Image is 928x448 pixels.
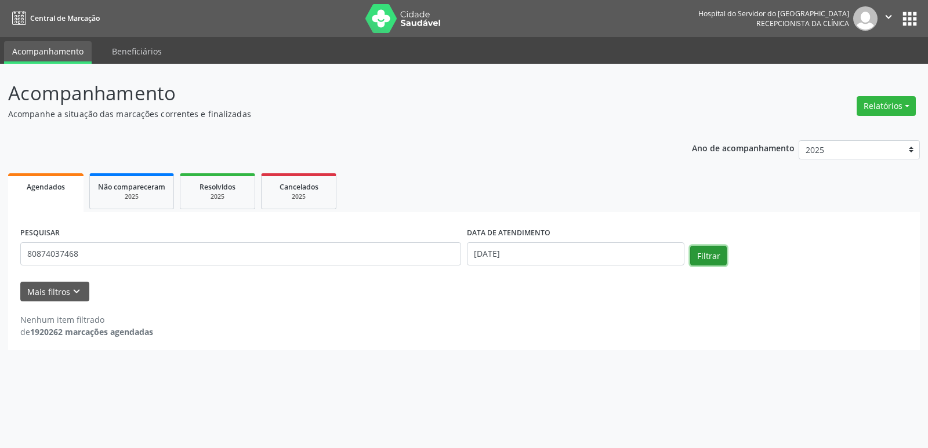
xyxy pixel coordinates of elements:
[8,79,646,108] p: Acompanhamento
[853,6,878,31] img: img
[104,41,170,61] a: Beneficiários
[878,6,900,31] button: 
[270,192,328,201] div: 2025
[756,19,849,28] span: Recepcionista da clínica
[188,192,246,201] div: 2025
[900,9,920,29] button: apps
[8,9,100,28] a: Central de Marcação
[690,246,727,265] button: Filtrar
[20,224,60,242] label: PESQUISAR
[98,192,165,201] div: 2025
[70,285,83,298] i: keyboard_arrow_down
[882,10,895,23] i: 
[98,182,165,192] span: Não compareceram
[27,182,65,192] span: Agendados
[8,108,646,120] p: Acompanhe a situação das marcações correntes e finalizadas
[698,9,849,19] div: Hospital do Servidor do [GEOGRAPHIC_DATA]
[20,242,461,265] input: Nome, código do beneficiário ou CPF
[4,41,92,64] a: Acompanhamento
[692,140,795,155] p: Ano de acompanhamento
[467,224,550,242] label: DATA DE ATENDIMENTO
[467,242,684,265] input: Selecione um intervalo
[30,326,153,337] strong: 1920262 marcações agendadas
[857,96,916,116] button: Relatórios
[20,326,153,338] div: de
[20,314,153,326] div: Nenhum item filtrado
[280,182,318,192] span: Cancelados
[200,182,235,192] span: Resolvidos
[30,13,100,23] span: Central de Marcação
[20,282,89,302] button: Mais filtroskeyboard_arrow_down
